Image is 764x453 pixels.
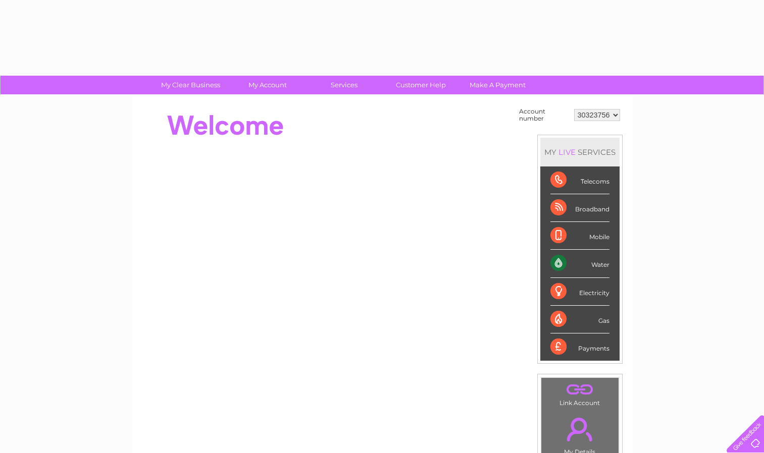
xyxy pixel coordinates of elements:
[550,194,609,222] div: Broadband
[550,166,609,194] div: Telecoms
[517,105,572,125] td: Account number
[556,147,578,157] div: LIVE
[456,76,539,94] a: Make A Payment
[550,278,609,306] div: Electricity
[541,377,619,409] td: Link Account
[540,138,620,166] div: MY SERVICES
[149,76,232,94] a: My Clear Business
[550,250,609,277] div: Water
[544,380,616,398] a: .
[544,412,616,447] a: .
[302,76,386,94] a: Services
[379,76,463,94] a: Customer Help
[226,76,309,94] a: My Account
[550,306,609,333] div: Gas
[550,222,609,250] div: Mobile
[550,333,609,361] div: Payments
